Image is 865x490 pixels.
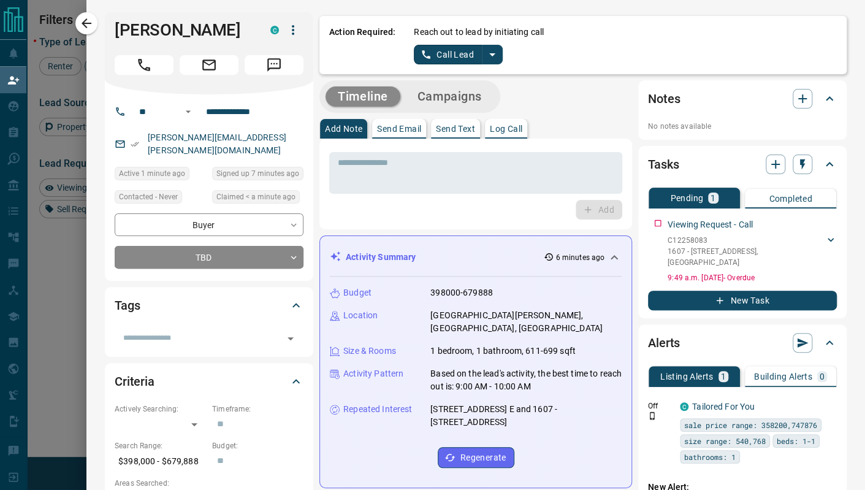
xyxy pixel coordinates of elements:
[115,478,303,489] p: Areas Searched:
[430,367,622,393] p: Based on the lead's activity, the best time to reach out is: 9:00 AM - 10:00 AM
[212,404,303,415] p: Timeframe:
[343,309,378,322] p: Location
[684,451,736,463] span: bathrooms: 1
[180,55,238,75] span: Email
[115,20,252,40] h1: [PERSON_NAME]
[343,367,403,380] p: Activity Pattern
[648,412,657,420] svg: Push Notification Only
[115,291,303,320] div: Tags
[769,194,812,203] p: Completed
[119,167,185,180] span: Active 1 minute ago
[414,45,503,64] div: split button
[115,440,206,451] p: Search Range:
[430,286,493,299] p: 398000-679888
[430,309,622,335] p: [GEOGRAPHIC_DATA][PERSON_NAME], [GEOGRAPHIC_DATA], [GEOGRAPHIC_DATA]
[711,194,715,202] p: 1
[692,402,755,412] a: Tailored For You
[343,286,372,299] p: Budget
[343,403,412,416] p: Repeated Interest
[436,124,475,133] p: Send Text
[430,345,576,358] p: 1 bedroom, 1 bathroom, 611-699 sqft
[115,55,173,75] span: Call
[343,345,396,358] p: Size & Rooms
[115,213,303,236] div: Buyer
[131,140,139,148] svg: Email Verified
[648,84,837,113] div: Notes
[754,372,812,381] p: Building Alerts
[670,194,703,202] p: Pending
[212,440,303,451] p: Budget:
[648,89,680,109] h2: Notes
[648,333,680,353] h2: Alerts
[325,124,362,133] p: Add Note
[115,367,303,396] div: Criteria
[212,167,303,184] div: Tue Aug 12 2025
[405,86,494,107] button: Campaigns
[820,372,825,381] p: 0
[668,246,825,268] p: 1607 - [STREET_ADDRESS] , [GEOGRAPHIC_DATA]
[668,218,753,231] p: Viewing Request - Call
[721,372,726,381] p: 1
[326,86,400,107] button: Timeline
[648,150,837,179] div: Tasks
[684,419,817,431] span: sale price range: 358200,747876
[377,124,421,133] p: Send Email
[212,190,303,207] div: Tue Aug 12 2025
[648,400,673,412] p: Off
[668,235,825,246] p: C12258083
[115,296,140,315] h2: Tags
[115,404,206,415] p: Actively Searching:
[216,191,295,203] span: Claimed < a minute ago
[777,435,815,447] span: beds: 1-1
[490,124,522,133] p: Log Call
[330,246,622,269] div: Activity Summary6 minutes ago
[115,372,154,391] h2: Criteria
[648,291,837,310] button: New Task
[556,252,604,263] p: 6 minutes ago
[414,26,544,39] p: Reach out to lead by initiating call
[282,330,299,347] button: Open
[648,328,837,358] div: Alerts
[680,402,688,411] div: condos.ca
[668,232,837,270] div: C122580831607 - [STREET_ADDRESS],[GEOGRAPHIC_DATA]
[245,55,303,75] span: Message
[216,167,299,180] span: Signed up 7 minutes ago
[270,26,279,34] div: condos.ca
[648,155,679,174] h2: Tasks
[329,26,395,64] p: Action Required:
[660,372,714,381] p: Listing Alerts
[438,447,514,468] button: Regenerate
[119,191,178,203] span: Contacted - Never
[115,167,206,184] div: Tue Aug 12 2025
[181,104,196,119] button: Open
[414,45,482,64] button: Call Lead
[684,435,766,447] span: size range: 540,768
[648,121,837,132] p: No notes available
[346,251,416,264] p: Activity Summary
[148,132,286,155] a: [PERSON_NAME][EMAIL_ADDRESS][PERSON_NAME][DOMAIN_NAME]
[668,272,837,283] p: 9:49 a.m. [DATE] - Overdue
[115,451,206,472] p: $398,000 - $679,888
[430,403,622,429] p: [STREET_ADDRESS] E and 1607 - [STREET_ADDRESS]
[115,246,303,269] div: TBD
